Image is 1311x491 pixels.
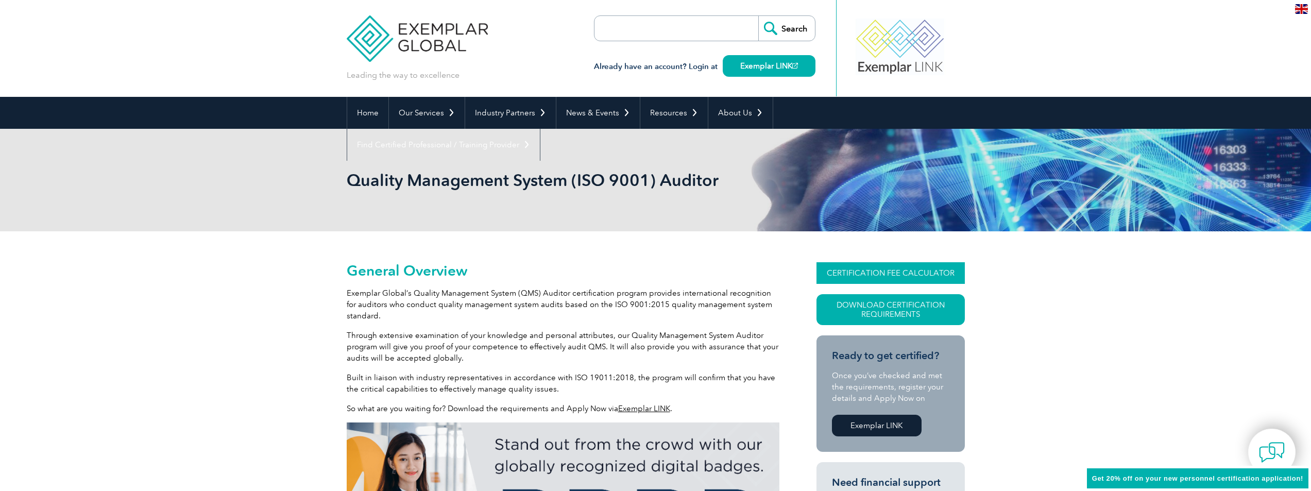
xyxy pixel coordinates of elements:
[708,97,773,129] a: About Us
[389,97,465,129] a: Our Services
[347,262,779,279] h2: General Overview
[723,55,815,77] a: Exemplar LINK
[832,415,922,436] a: Exemplar LINK
[347,330,779,364] p: Through extensive examination of your knowledge and personal attributes, our Quality Management S...
[347,287,779,321] p: Exemplar Global’s Quality Management System (QMS) Auditor certification program provides internat...
[465,97,556,129] a: Industry Partners
[347,129,540,161] a: Find Certified Professional / Training Provider
[792,63,798,69] img: open_square.png
[347,97,388,129] a: Home
[347,403,779,414] p: So what are you waiting for? Download the requirements and Apply Now via .
[832,370,949,404] p: Once you’ve checked and met the requirements, register your details and Apply Now on
[618,404,670,413] a: Exemplar LINK
[1295,4,1308,14] img: en
[1092,475,1303,482] span: Get 20% off on your new personnel certification application!
[816,262,965,284] a: CERTIFICATION FEE CALCULATOR
[758,16,815,41] input: Search
[1259,439,1285,465] img: contact-chat.png
[556,97,640,129] a: News & Events
[594,60,815,73] h3: Already have an account? Login at
[640,97,708,129] a: Resources
[832,349,949,362] h3: Ready to get certified?
[816,294,965,325] a: Download Certification Requirements
[347,170,742,190] h1: Quality Management System (ISO 9001) Auditor
[347,70,459,81] p: Leading the way to excellence
[347,372,779,395] p: Built in liaison with industry representatives in accordance with ISO 19011:2018, the program wil...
